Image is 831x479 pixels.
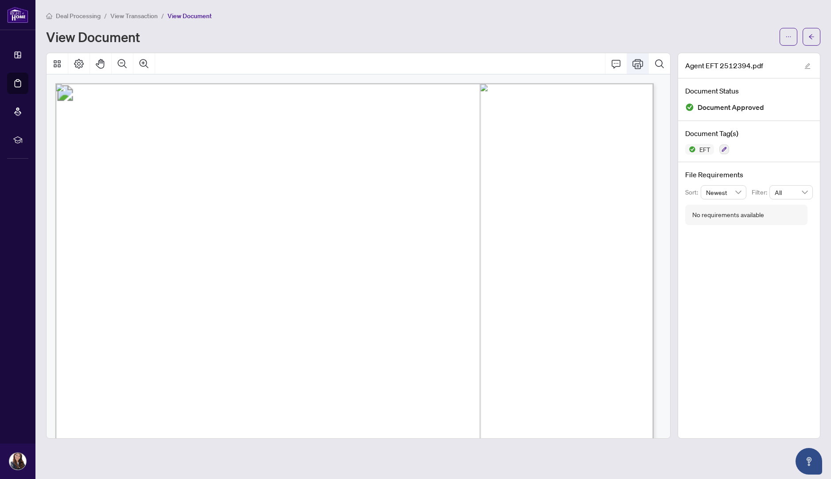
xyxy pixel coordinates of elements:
span: View Transaction [110,12,158,20]
button: Open asap [796,448,822,475]
span: EFT [696,146,714,152]
h4: Document Status [685,86,813,96]
span: arrow-left [808,34,815,40]
p: Sort: [685,187,701,197]
span: View Document [168,12,212,20]
img: Status Icon [685,144,696,155]
img: logo [7,7,28,23]
h4: Document Tag(s) [685,128,813,139]
span: Agent EFT 2512394.pdf [685,60,763,71]
img: Profile Icon [9,453,26,470]
span: home [46,13,52,19]
p: Filter: [752,187,769,197]
span: edit [804,63,811,69]
div: No requirements available [692,210,764,220]
li: / [104,11,107,21]
h4: File Requirements [685,169,813,180]
li: / [161,11,164,21]
h1: View Document [46,30,140,44]
span: Document Approved [698,101,764,113]
span: All [775,186,808,199]
span: ellipsis [785,34,792,40]
span: Newest [706,186,741,199]
img: Document Status [685,103,694,112]
span: Deal Processing [56,12,101,20]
